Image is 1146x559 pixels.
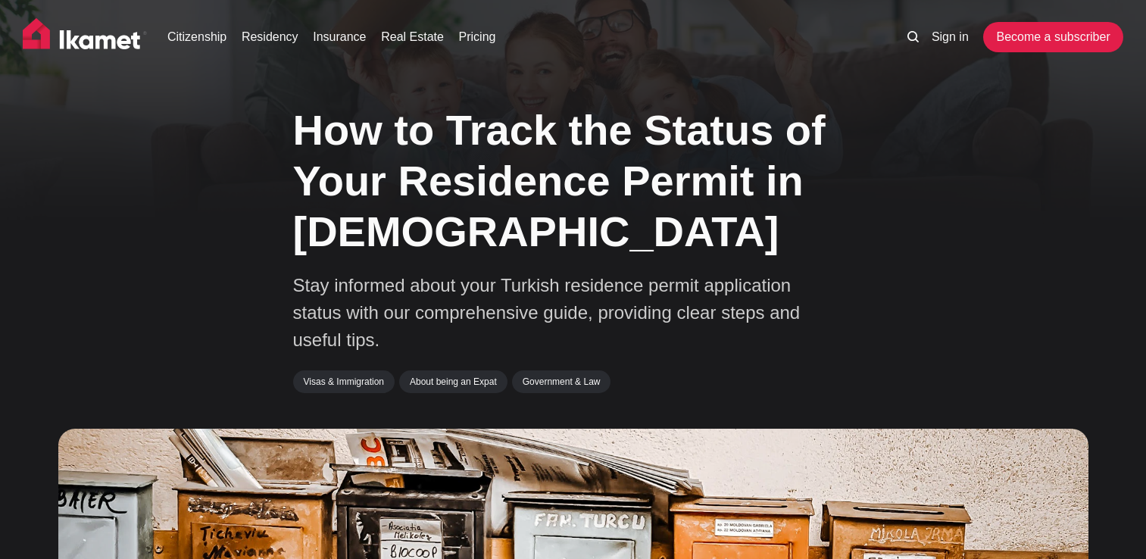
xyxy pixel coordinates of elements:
a: Pricing [459,28,496,46]
a: Residency [242,28,298,46]
h1: How to Track the Status of Your Residence Permit in [DEMOGRAPHIC_DATA] [293,105,854,258]
a: Real Estate [381,28,444,46]
img: Ikamet home [23,18,147,56]
a: Become a subscriber [983,22,1123,52]
a: Citizenship [167,28,226,46]
a: Visas & Immigration [293,370,395,393]
p: Stay informed about your Turkish residence permit application status with our comprehensive guide... [293,272,823,354]
a: Insurance [313,28,366,46]
a: About being an Expat [399,370,507,393]
a: Sign in [932,28,969,46]
a: Government & Law [512,370,611,393]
